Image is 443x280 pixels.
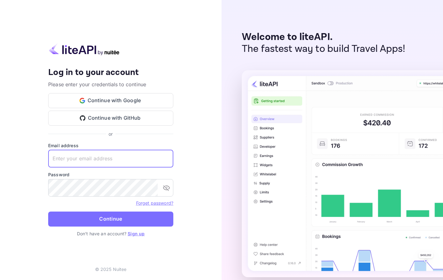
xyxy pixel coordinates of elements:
[109,131,113,137] p: or
[242,43,405,55] p: The fastest way to build Travel Apps!
[48,150,173,167] input: Enter your email address
[128,231,145,236] a: Sign up
[242,31,405,43] p: Welcome to liteAPI.
[160,182,173,194] button: toggle password visibility
[136,200,173,206] a: Forget password?
[48,142,173,149] label: Email address
[48,43,120,55] img: liteapi
[48,171,173,178] label: Password
[48,93,173,108] button: Continue with Google
[48,81,173,88] p: Please enter your credentials to continue
[48,111,173,126] button: Continue with GitHub
[48,67,173,78] h4: Log in to your account
[48,230,173,237] p: Don't have an account?
[48,212,173,227] button: Continue
[95,266,127,272] p: © 2025 Nuitee
[136,200,173,206] a: Forget password?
